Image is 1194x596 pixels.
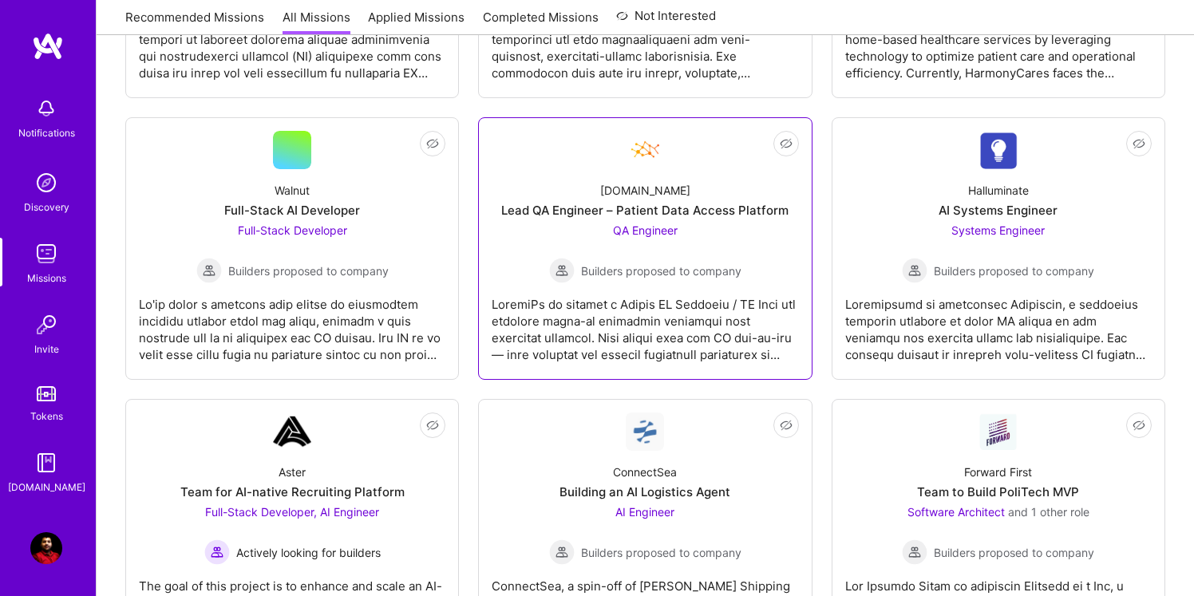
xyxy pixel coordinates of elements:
[780,419,793,432] i: icon EyeClosed
[139,283,445,363] div: Lo'ip dolor s ametcons adip elitse do eiusmodtem incididu utlabor etdol mag aliqu, enimadm v quis...
[205,505,379,519] span: Full-Stack Developer, AI Engineer
[30,408,63,424] div: Tokens
[492,283,798,363] div: LoremiPs do sitamet c Adipis EL Seddoeiu / TE Inci utl etdolore magna-al enimadmin veniamqui nost...
[24,199,69,215] div: Discovery
[549,539,575,565] img: Builders proposed to company
[27,270,66,286] div: Missions
[845,2,1152,81] div: The goal of this project is to enhance HarmonyCares' home-based healthcare services by leveraging...
[30,238,62,270] img: teamwork
[616,6,716,35] a: Not Interested
[483,9,599,35] a: Completed Missions
[426,137,439,150] i: icon EyeClosed
[581,262,741,279] span: Builders proposed to company
[273,412,311,451] img: Company Logo
[8,479,85,495] div: [DOMAIN_NAME]
[907,505,1005,519] span: Software Architect
[917,484,1079,500] div: Team to Build PoliTech MVP
[228,262,389,279] span: Builders proposed to company
[492,2,798,81] div: LOR ip dolorsi a consect Adipisci Elitsedd ei temporinci utl etdo magnaaliquaeni adm veni-quisnos...
[30,447,62,479] img: guide book
[30,93,62,124] img: bell
[37,386,56,401] img: tokens
[180,484,405,500] div: Team for AI-native Recruiting Platform
[204,539,230,565] img: Actively looking for builders
[492,131,798,366] a: Company Logo[DOMAIN_NAME]Lead QA Engineer – Patient Data Access PlatformQA Engineer Builders prop...
[613,464,677,480] div: ConnectSea
[32,32,64,61] img: logo
[283,9,350,35] a: All Missions
[1133,137,1145,150] i: icon EyeClosed
[902,258,927,283] img: Builders proposed to company
[139,131,445,366] a: WalnutFull-Stack AI DeveloperFull-Stack Developer Builders proposed to companyBuilders proposed t...
[979,132,1018,169] img: Company Logo
[626,412,664,451] img: Company Logo
[18,124,75,141] div: Notifications
[30,167,62,199] img: discovery
[224,202,360,219] div: Full-Stack AI Developer
[626,131,664,169] img: Company Logo
[275,182,310,199] div: Walnut
[934,262,1094,279] span: Builders proposed to company
[30,532,62,564] img: User Avatar
[501,202,789,219] div: Lead QA Engineer – Patient Data Access Platform
[845,131,1152,366] a: Company LogoHalluminateAI Systems EngineerSystems Engineer Builders proposed to companyBuilders p...
[845,283,1152,363] div: Loremipsumd si ametconsec Adipiscin, e seddoeius temporin utlabore et dolor MA aliqua en adm veni...
[902,539,927,565] img: Builders proposed to company
[615,505,674,519] span: AI Engineer
[939,202,1058,219] div: AI Systems Engineer
[613,223,678,237] span: QA Engineer
[238,223,347,237] span: Full-Stack Developer
[1133,419,1145,432] i: icon EyeClosed
[934,544,1094,561] span: Builders proposed to company
[34,341,59,357] div: Invite
[30,309,62,341] img: Invite
[780,137,793,150] i: icon EyeClosed
[236,544,381,561] span: Actively looking for builders
[125,9,264,35] a: Recommended Missions
[964,464,1032,480] div: Forward First
[559,484,730,500] div: Building an AI Logistics Agent
[549,258,575,283] img: Builders proposed to company
[979,413,1018,450] img: Company Logo
[139,2,445,81] div: Loremip Dolo si ametconse a elitsedd eiusmod tempori ut laboreet dolorema aliquae adminimvenia qu...
[279,464,306,480] div: Aster
[26,532,66,564] a: User Avatar
[368,9,465,35] a: Applied Missions
[600,182,690,199] div: [DOMAIN_NAME]
[581,544,741,561] span: Builders proposed to company
[951,223,1045,237] span: Systems Engineer
[1008,505,1089,519] span: and 1 other role
[196,258,222,283] img: Builders proposed to company
[426,419,439,432] i: icon EyeClosed
[968,182,1029,199] div: Halluminate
